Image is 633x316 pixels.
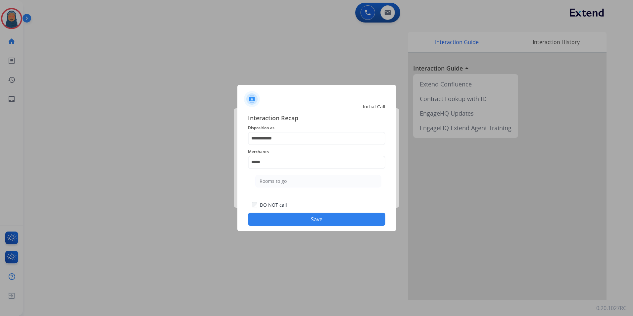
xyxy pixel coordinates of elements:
span: Initial Call [363,103,385,110]
img: contactIcon [244,91,260,107]
label: DO NOT call [260,202,287,208]
div: Rooms to go [260,178,287,184]
button: Save [248,213,385,226]
span: Interaction Recap [248,113,385,124]
span: Merchants [248,148,385,156]
span: Disposition as [248,124,385,132]
p: 0.20.1027RC [596,304,626,312]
